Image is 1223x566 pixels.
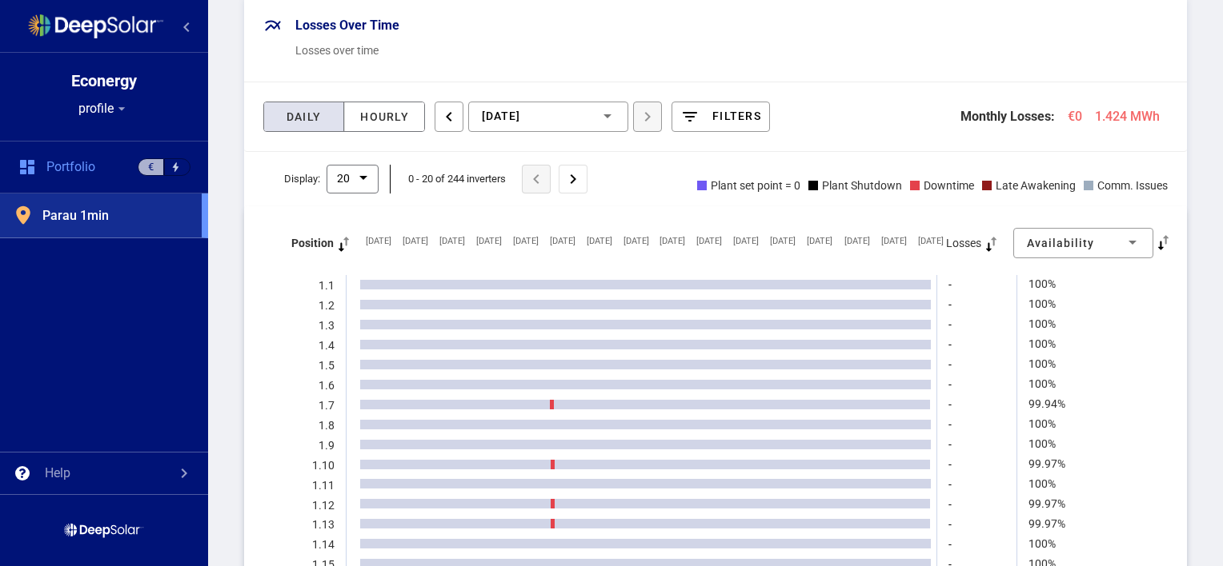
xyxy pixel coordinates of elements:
tspan: [DATE] [807,236,832,246]
tspan: [DATE] [918,236,944,246]
span: - [948,337,952,352]
span: - [948,297,952,312]
div: 100% [1029,438,1056,451]
tspan: [DATE] [660,236,685,246]
div: Econergy [71,73,137,89]
text: 1.6 [319,379,335,392]
tspan: [DATE] [403,236,428,246]
span: 20 [337,173,350,185]
text: 1.7 [319,399,335,412]
span: Late Awakening [992,177,1076,193]
tspan: [DATE] [476,236,502,246]
span: - [948,517,952,532]
text: 1.12 [312,499,335,512]
mat-icon: chevron_left [435,102,463,131]
span: - [948,477,952,492]
span: Portfolio [46,159,95,175]
div: Position [291,234,354,254]
text: 1.2 [319,299,335,312]
span: Comm. Issues [1093,177,1168,193]
span: - [948,497,952,512]
tspan: [DATE] [624,236,649,246]
div: 100% [1029,378,1056,391]
mat-icon: arrow_drop_down [114,101,130,117]
div: 99.97% [1029,518,1065,531]
span: - [948,397,952,412]
div: 100% [1029,278,1056,291]
mat-icon: chevron_right [174,464,194,483]
tspan: [DATE] [366,236,391,246]
text: 1.11 [312,479,335,492]
tspan: [DATE] [770,236,796,246]
div: 100% [1029,358,1056,371]
span: - [948,377,952,392]
div: 99.97% [1029,458,1065,471]
mat-icon: chevron_right [559,165,587,193]
div: Losses over time [295,43,928,58]
span: €0 [1068,109,1082,125]
mat-icon: chevron_left [177,18,196,37]
text: 1.13 [312,518,335,531]
tspan: [DATE] [844,236,870,246]
text: 1.9 [319,439,335,452]
span: Monthly Losses: [960,109,1055,125]
tspan: [DATE] [696,236,722,246]
text: 1.3 [319,319,335,332]
span: - [948,277,952,292]
span: Availability [1027,237,1094,249]
div: Losses [946,234,1001,254]
div: filters [712,110,761,123]
div: € [138,158,164,176]
text: 1.5 [319,359,335,372]
div: 100% [1029,298,1056,311]
text: 1.8 [319,419,335,432]
div: 99.94% [1029,398,1065,411]
div: 0 - 20 of 244 inverters [408,171,506,187]
div: 99.97% [1029,498,1065,511]
div: 100% [1029,538,1056,551]
tspan: [DATE] [439,236,465,246]
span: - [948,357,952,372]
tspan: [DATE] [881,236,907,246]
button: Hourly [345,102,424,131]
tspan: [DATE] [587,236,612,246]
tspan: [DATE] [733,236,759,246]
span: profile [78,101,114,117]
div: 100% [1029,418,1056,431]
text: 1.1 [319,279,335,292]
div: 100% [1029,478,1056,491]
text: 1.4 [319,339,335,352]
div: 100% [1029,338,1056,351]
div: Daily [275,102,333,131]
div: Losses Over Time [295,16,399,35]
span: - [948,417,952,432]
span: - [948,317,952,332]
text: 1.10 [312,459,335,472]
span: - [948,537,952,552]
div: Help [45,465,70,481]
span: Plant Shutdown [818,177,902,193]
div: 100% [1029,318,1056,331]
span: Display: [284,171,320,187]
div: Hourly [348,102,421,131]
button: Daily [264,102,343,131]
span: 1.424 MWh [1095,109,1160,125]
mat-icon: arrow_drop_down [350,168,369,187]
tspan: [DATE] [513,236,539,246]
tspan: [DATE] [550,236,575,246]
span: - [948,457,952,472]
span: Parau 1min [42,208,109,224]
span: Plant set point = 0 [707,177,800,193]
span: - [948,437,952,452]
text: 1.14 [312,538,335,551]
span: Downtime [920,177,974,193]
span: [DATE] [482,110,520,122]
